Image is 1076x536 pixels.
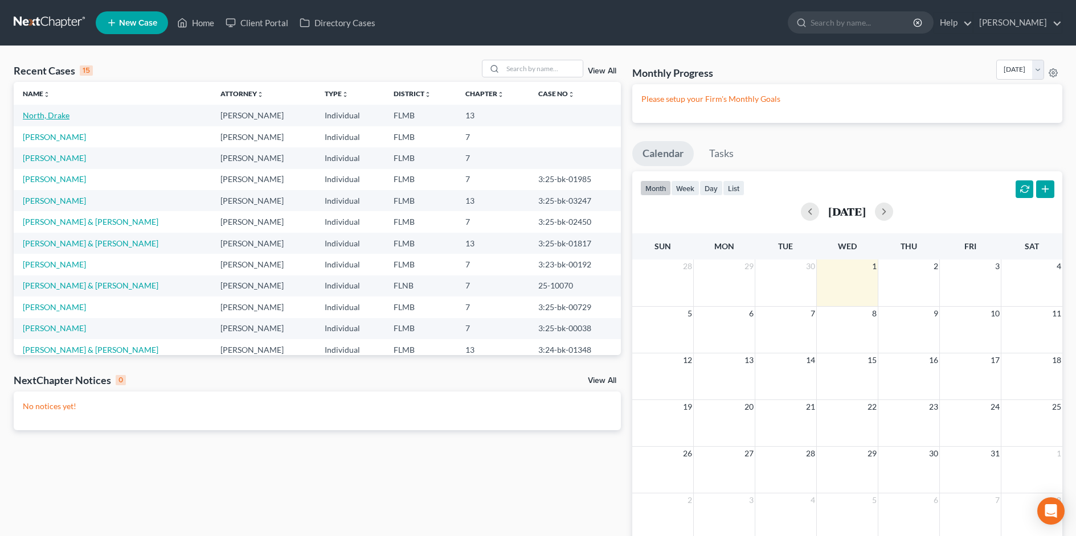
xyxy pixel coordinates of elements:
[23,401,612,412] p: No notices yet!
[384,339,456,360] td: FLMB
[529,318,621,339] td: 3:25-bk-00038
[294,13,381,33] a: Directory Cases
[211,147,316,168] td: [PERSON_NAME]
[23,217,158,226] a: [PERSON_NAME] & [PERSON_NAME]
[456,318,529,339] td: 7
[743,353,755,367] span: 13
[932,307,939,320] span: 9
[529,190,621,211] td: 3:25-bk-03247
[1055,493,1062,507] span: 8
[316,339,384,360] td: Individual
[465,89,504,98] a: Chapterunfold_more
[211,339,316,360] td: [PERSON_NAME]
[456,147,529,168] td: 7
[828,205,866,217] h2: [DATE]
[23,110,69,120] a: North, Drake
[1051,400,1062,414] span: 25
[989,400,1001,414] span: 24
[220,13,294,33] a: Client Portal
[316,233,384,254] td: Individual
[1051,307,1062,320] span: 11
[743,447,755,460] span: 27
[699,180,723,196] button: day
[529,211,621,232] td: 3:25-bk-02450
[384,147,456,168] td: FLMB
[456,254,529,275] td: 7
[714,241,734,251] span: Mon
[456,169,529,190] td: 7
[23,153,86,163] a: [PERSON_NAME]
[116,375,126,385] div: 0
[384,105,456,126] td: FLMB
[316,126,384,147] td: Individual
[23,196,86,205] a: [PERSON_NAME]
[456,105,529,126] td: 13
[748,307,755,320] span: 6
[871,307,878,320] span: 8
[932,493,939,507] span: 6
[211,105,316,126] td: [PERSON_NAME]
[588,377,616,385] a: View All
[871,259,878,273] span: 1
[23,174,86,184] a: [PERSON_NAME]
[456,233,529,254] td: 13
[989,447,1001,460] span: 31
[503,60,583,77] input: Search by name...
[325,89,349,98] a: Typeunfold_more
[1055,447,1062,460] span: 1
[671,180,699,196] button: week
[809,493,816,507] span: 4
[973,13,1062,33] a: [PERSON_NAME]
[43,91,50,98] i: unfold_more
[538,89,575,98] a: Case Nounfold_more
[529,169,621,190] td: 3:25-bk-01985
[384,296,456,318] td: FLMB
[640,180,671,196] button: month
[497,91,504,98] i: unfold_more
[932,259,939,273] span: 2
[171,13,220,33] a: Home
[928,447,939,460] span: 30
[838,241,857,251] span: Wed
[456,211,529,232] td: 7
[964,241,976,251] span: Fri
[805,353,816,367] span: 14
[316,211,384,232] td: Individual
[384,169,456,190] td: FLMB
[394,89,431,98] a: Districtunfold_more
[682,353,693,367] span: 12
[342,91,349,98] i: unfold_more
[316,169,384,190] td: Individual
[529,296,621,318] td: 3:25-bk-00729
[994,259,1001,273] span: 3
[211,296,316,318] td: [PERSON_NAME]
[568,91,575,98] i: unfold_more
[257,91,264,98] i: unfold_more
[805,400,816,414] span: 21
[316,275,384,296] td: Individual
[632,141,694,166] a: Calendar
[682,400,693,414] span: 19
[23,323,86,333] a: [PERSON_NAME]
[866,353,878,367] span: 15
[23,89,50,98] a: Nameunfold_more
[14,373,126,387] div: NextChapter Notices
[119,19,157,27] span: New Case
[384,211,456,232] td: FLMB
[23,132,86,142] a: [PERSON_NAME]
[384,126,456,147] td: FLMB
[23,345,158,354] a: [PERSON_NAME] & [PERSON_NAME]
[723,180,744,196] button: list
[866,447,878,460] span: 29
[456,275,529,296] td: 7
[384,254,456,275] td: FLMB
[989,307,1001,320] span: 10
[316,296,384,318] td: Individual
[989,353,1001,367] span: 17
[682,259,693,273] span: 28
[529,339,621,360] td: 3:24-bk-01348
[1051,353,1062,367] span: 18
[809,307,816,320] span: 7
[743,259,755,273] span: 29
[316,105,384,126] td: Individual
